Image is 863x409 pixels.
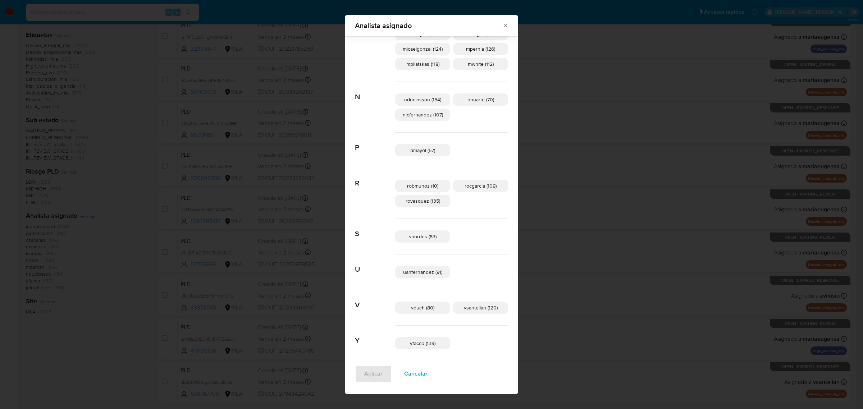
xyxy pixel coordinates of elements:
[395,230,450,243] div: sbordes (83)
[406,197,440,204] span: rovasquez (135)
[407,182,438,189] span: robmunoz (10)
[355,82,395,101] span: N
[464,304,498,311] span: vsantellan (120)
[453,43,508,55] div: mpernia (126)
[395,195,450,207] div: rovasquez (135)
[409,233,437,240] span: sbordes (83)
[395,180,450,192] div: robmunoz (10)
[355,168,395,188] span: R
[467,96,494,103] span: nhuarte (70)
[404,366,428,382] span: Cancelar
[502,22,508,28] button: Cerrar
[466,45,495,52] span: mpernia (126)
[355,133,395,152] span: P
[453,58,508,70] div: mwhite (112)
[468,60,494,68] span: mwhite (112)
[453,93,508,106] div: nhuarte (70)
[395,365,437,382] button: Cancelar
[355,254,395,274] span: U
[355,22,502,29] span: Analista asignado
[403,45,443,52] span: micaelgonzal (124)
[395,43,450,55] div: micaelgonzal (124)
[403,111,443,118] span: nicfernandez (107)
[395,109,450,121] div: nicfernandez (107)
[410,340,435,347] span: yfacco (139)
[410,147,435,154] span: pmayol (57)
[395,58,450,70] div: mpliatskas (118)
[355,326,395,345] span: Y
[411,304,434,311] span: vduch (80)
[453,302,508,314] div: vsantellan (120)
[406,60,439,68] span: mpliatskas (118)
[355,290,395,309] span: V
[404,96,441,103] span: nduclosson (154)
[355,219,395,238] span: S
[395,144,450,156] div: pmayol (57)
[395,266,450,278] div: uanfernandez (91)
[395,337,450,349] div: yfacco (139)
[403,268,442,276] span: uanfernandez (91)
[395,302,450,314] div: vduch (80)
[453,180,508,192] div: rocgarcia (109)
[395,93,450,106] div: nduclosson (154)
[465,182,497,189] span: rocgarcia (109)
